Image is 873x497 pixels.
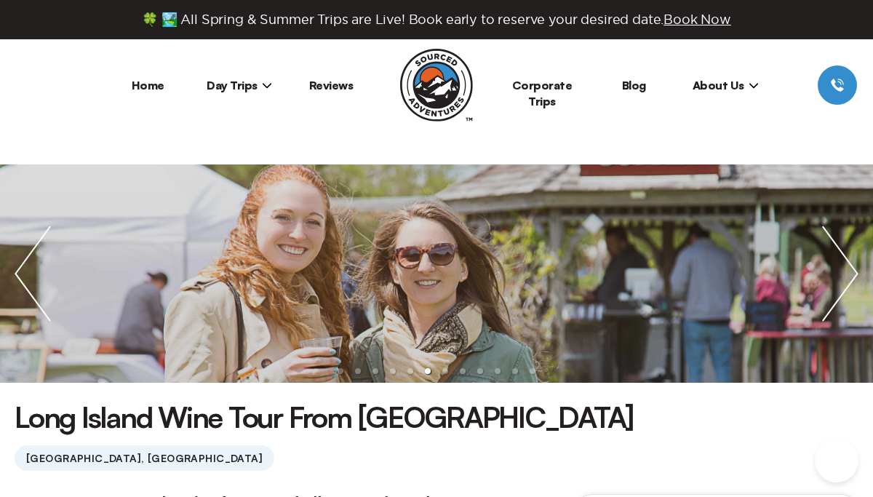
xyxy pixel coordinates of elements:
h1: Long Island Wine Tour From [GEOGRAPHIC_DATA] [15,397,634,437]
iframe: Help Scout Beacon - Open [815,439,858,482]
li: slide item 5 [407,368,413,374]
span: Book Now [663,12,731,26]
li: slide item 10 [495,368,501,374]
li: slide item 8 [460,368,466,374]
li: slide item 2 [355,368,361,374]
span: 🍀 🏞️ All Spring & Summer Trips are Live! Book early to reserve your desired date. [142,12,731,28]
li: slide item 1 [338,368,343,374]
li: slide item 11 [512,368,518,374]
li: slide item 6 [425,368,431,374]
a: Blog [622,78,646,92]
img: next slide / item [808,164,873,383]
a: Corporate Trips [512,78,573,108]
li: slide item 3 [372,368,378,374]
span: Day Trips [207,78,272,92]
span: [GEOGRAPHIC_DATA], [GEOGRAPHIC_DATA] [15,445,274,471]
li: slide item 7 [442,368,448,374]
img: Sourced Adventures company logo [400,49,473,122]
a: Home [132,78,164,92]
span: About Us [693,78,759,92]
li: slide item 12 [530,368,535,374]
a: Reviews [309,78,354,92]
li: slide item 4 [390,368,396,374]
li: slide item 9 [477,368,483,374]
